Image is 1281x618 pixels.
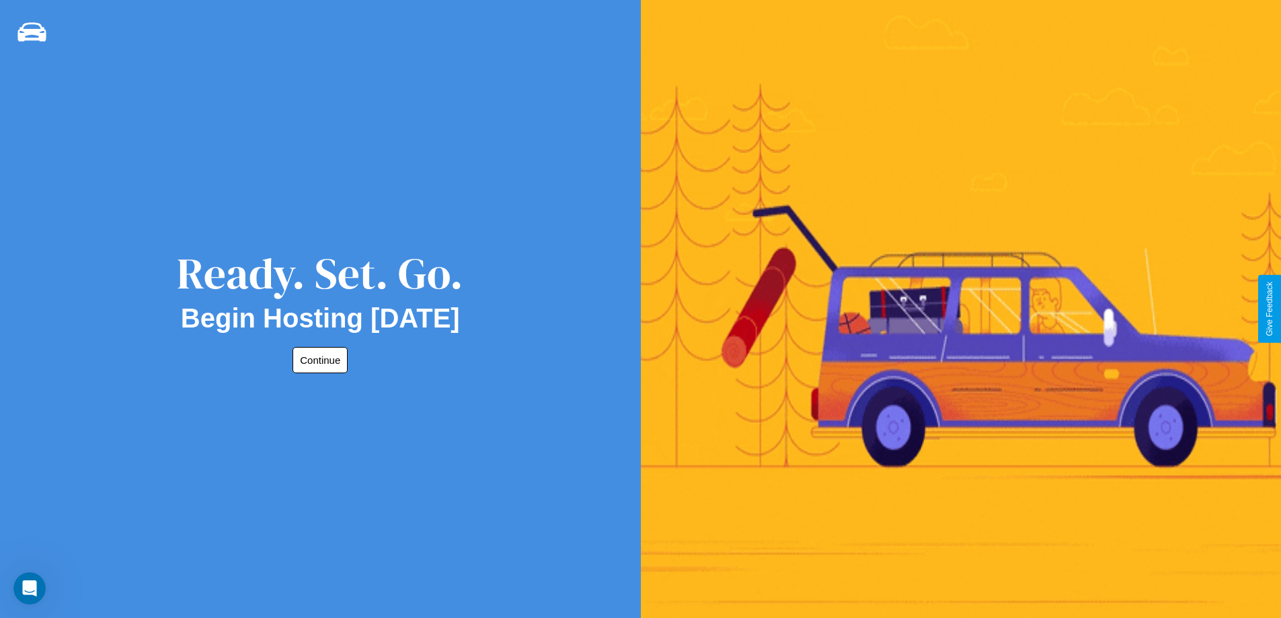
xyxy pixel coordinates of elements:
[13,572,46,605] iframe: Intercom live chat
[1265,282,1274,336] div: Give Feedback
[177,243,463,303] div: Ready. Set. Go.
[181,303,460,334] h2: Begin Hosting [DATE]
[293,347,348,373] button: Continue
